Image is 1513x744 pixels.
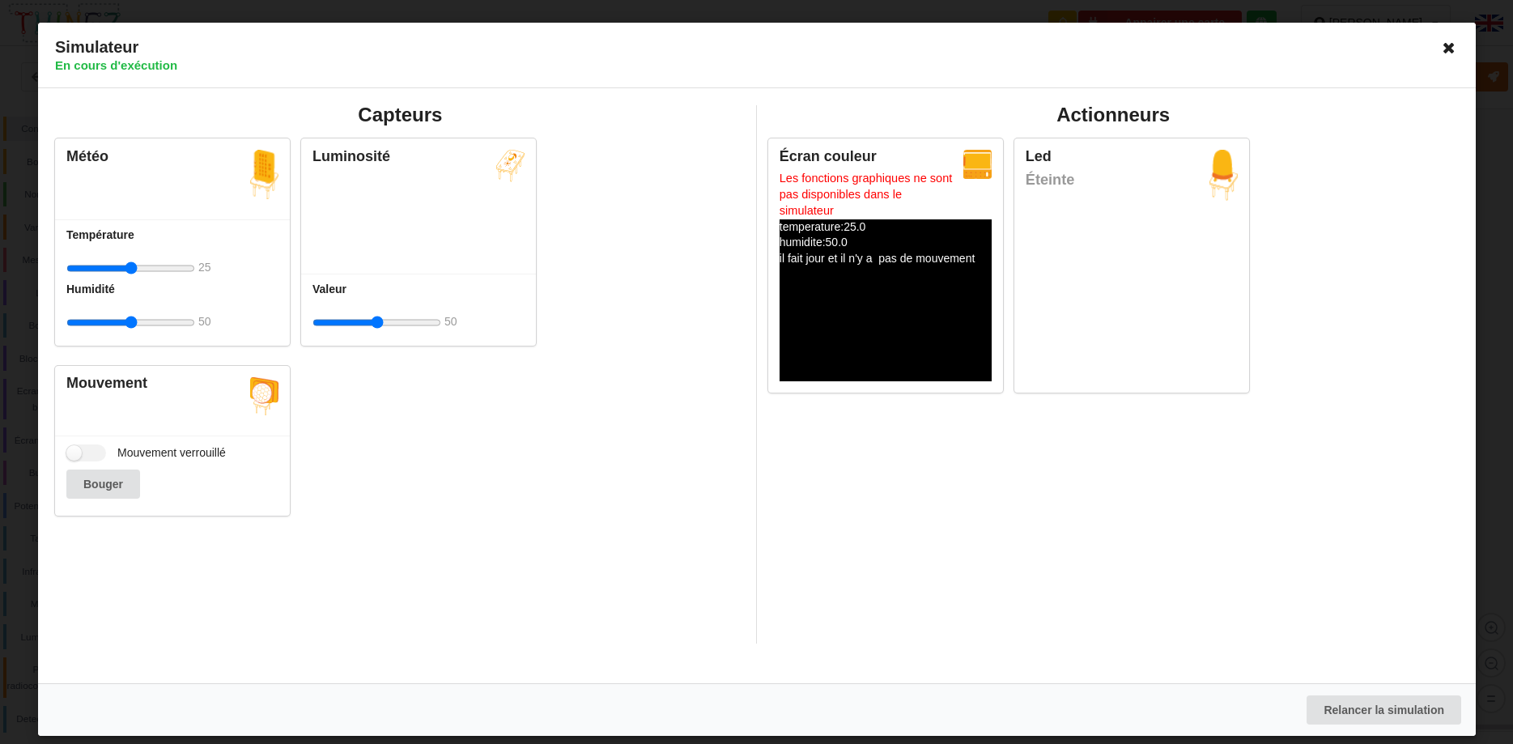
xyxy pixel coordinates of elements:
img: picto_ecran.png [963,150,991,179]
h4: En cours d'exécution [55,57,1450,73]
div: Valeur [312,282,525,296]
div: Luminosité [312,147,525,166]
img: picto_meteo.png [250,150,278,199]
h2: Actionneurs [767,103,1458,128]
div: Température [66,227,278,242]
div: Les fonctions graphiques ne sont pas disponibles dans le simulateur [779,170,991,219]
div: Led [1025,147,1237,166]
button: Bouger [66,470,140,499]
span: 50 [198,315,211,328]
img: picto_led.png [1209,150,1237,201]
div: Mouvement [66,374,278,393]
div: Écran couleur [779,147,991,166]
div: Humidité [66,282,278,296]
div: Météo [66,147,278,166]
span: 25 [198,261,211,274]
div: Simulateur [38,23,1476,88]
img: picto_lumino.png [496,150,525,182]
span: 50 [444,315,457,328]
img: picto_mouvement.png [250,377,278,415]
div: Éteinte [1025,170,1237,190]
div: temperature:25.0 humidite:50.0 il fait jour et il n'y a pas de mouvement [779,219,991,381]
button: Relancer la simulation [1307,695,1461,725]
label: Mouvement verrouillé [66,444,226,461]
h2: Capteurs [55,103,746,128]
